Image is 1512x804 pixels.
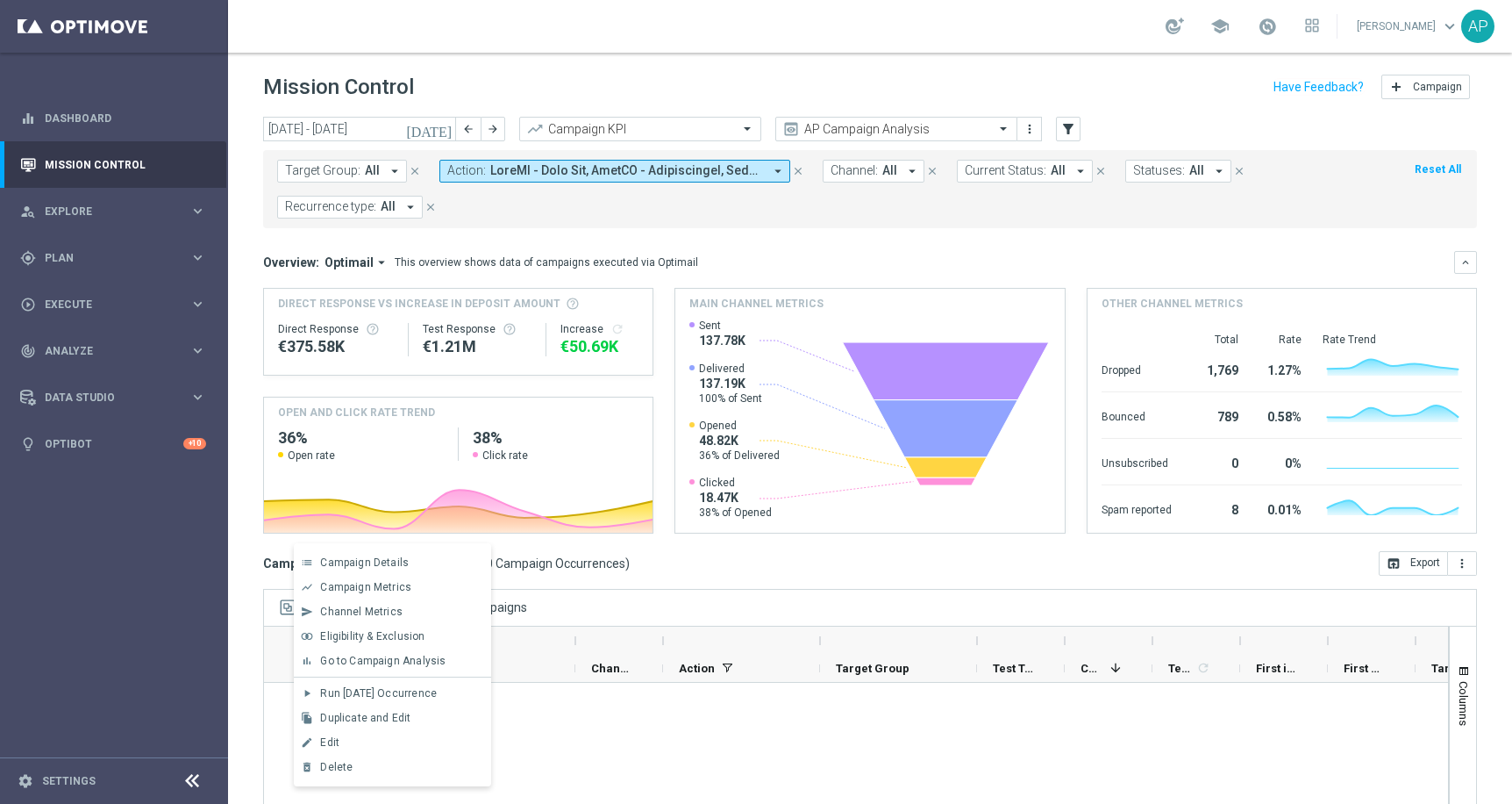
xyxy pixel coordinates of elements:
i: keyboard_arrow_right [189,296,206,312]
span: Action: [447,163,486,178]
span: Test Type [993,662,1035,675]
span: Campaign Details [320,556,409,569]
h1: Mission Control [263,75,414,100]
div: track_changes Analyze keyboard_arrow_right [19,344,207,358]
i: arrow_drop_down [904,163,920,179]
div: Rate [1259,333,1302,347]
span: Eligibility & Exclusion [320,630,424,642]
i: close [926,165,938,177]
button: more_vert [1021,118,1038,140]
span: 100% of Sent [699,391,762,406]
div: Bounced [1102,401,1172,429]
i: list [301,556,313,569]
i: arrow_drop_down [1073,163,1088,179]
span: All [381,199,396,214]
button: lightbulb Optibot +10 [19,437,207,451]
div: Mission Control [20,141,206,188]
button: close [790,162,806,181]
button: close [924,162,940,181]
div: Data Studio [20,390,189,406]
button: equalizer Dashboard [19,111,207,126]
span: All [1189,163,1204,178]
i: lightbulb [20,436,36,452]
span: Execute [45,299,189,310]
span: LoreMI - Dolo Sit, AmetCO - Adipiscingel, SeddOE - Tempori Utlaboreetdo, MagnAA - Enimadmi, VeniA... [490,163,763,178]
div: Plan [20,250,189,266]
div: Mission Control [19,158,207,172]
button: show_chart Campaign Metrics [294,575,491,599]
i: preview [782,120,800,138]
i: [DATE] [406,121,453,137]
span: Click rate [482,449,528,463]
button: close [1093,162,1109,181]
a: Optibot [45,420,183,467]
i: track_changes [20,343,36,359]
span: Campaign [1413,81,1462,93]
div: Data Studio keyboard_arrow_right [19,391,207,405]
i: play_arrow [301,687,313,700]
h4: Other channel metrics [1102,296,1243,312]
div: Increase [560,322,638,336]
button: arrow_forward [481,117,505,141]
i: arrow_forward [487,123,499,135]
h4: Main channel metrics [689,296,824,312]
div: 0.01% [1259,494,1302,522]
div: Analyze [20,343,189,359]
i: arrow_drop_down [374,255,389,270]
i: close [409,165,421,177]
div: €375,579 [278,336,394,357]
button: Optimail arrow_drop_down [319,255,395,270]
button: refresh [610,322,624,336]
i: close [424,201,437,213]
div: Spam reported [1102,494,1172,522]
span: 38% of Opened [699,506,772,520]
span: All [1051,163,1066,178]
h3: Overview: [263,255,319,270]
i: keyboard_arrow_right [189,203,206,219]
span: Control Customers [1081,662,1103,675]
i: file_copy [301,712,313,724]
button: bar_chart Go to Campaign Analysis [294,649,491,673]
i: arrow_drop_down [770,163,786,179]
button: file_copy Duplicate and Edit [294,706,491,730]
i: play_circle_outline [20,297,36,312]
div: play_circle_outline Execute keyboard_arrow_right [19,298,207,312]
input: Have Feedback? [1273,81,1364,93]
button: gps_fixed Plan keyboard_arrow_right [19,251,207,265]
div: 0 [1193,448,1238,476]
h2: 36% [278,427,444,449]
span: Channel: [831,163,878,178]
span: Statuses: [1133,163,1185,178]
button: send Channel Metrics [294,599,491,624]
button: add Campaign [1381,75,1470,99]
button: Action: LoreMI - Dolo Sit, AmetCO - Adipiscingel, SeddOE - Tempori Utlaboreetdo, MagnAA - Enimadm... [439,160,790,183]
div: €1,206,163 [423,336,531,357]
a: Mission Control [45,141,206,188]
span: First Send Time [1344,662,1386,675]
span: Run [DATE] Occurrence [320,687,437,700]
div: Total [1193,333,1238,347]
div: Optibot [20,420,206,467]
div: This overview shows data of campaigns executed via Optimail [395,255,698,270]
span: First in Range [1256,662,1298,675]
span: Duplicate and Edit [320,712,410,724]
div: person_search Explore keyboard_arrow_right [19,205,207,219]
div: +10 [183,438,206,449]
i: keyboard_arrow_right [189,249,206,266]
div: Execute [20,297,189,312]
i: equalizer [20,111,36,126]
input: Select date range [263,117,456,141]
button: open_in_browser Export [1379,551,1448,576]
i: edit [301,736,313,749]
span: Direct Response VS Increase In Deposit Amount [278,296,560,312]
i: gps_fixed [20,250,36,266]
span: Open rate [288,449,335,463]
button: arrow_back [456,117,481,141]
a: Settings [42,776,96,786]
button: delete_forever Delete [294,755,491,779]
span: Go to Campaign Analysis [320,655,446,667]
button: close [407,162,423,181]
button: filter_alt [1056,117,1081,141]
button: close [1231,162,1247,181]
